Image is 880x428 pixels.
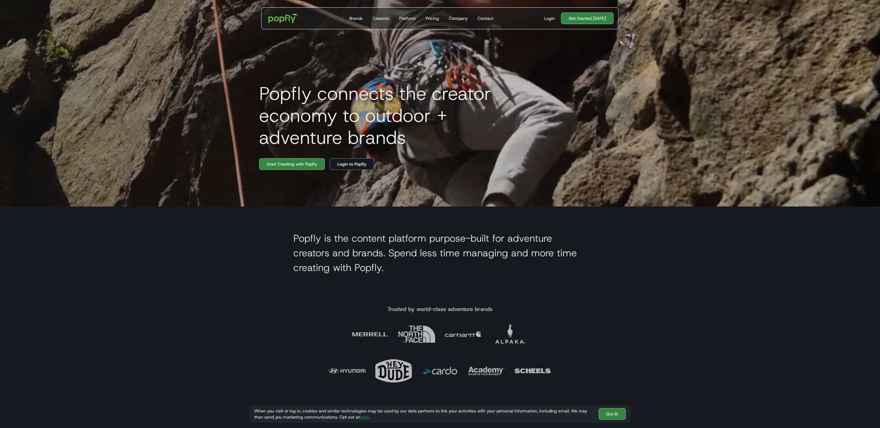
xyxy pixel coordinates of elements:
[259,158,325,170] a: Start Creating with Popfly
[372,15,389,21] div: Creators
[360,414,368,420] a: here
[423,8,442,29] a: Pricing
[254,82,529,148] h1: Popfly connects the creator economy to outdoor + adventure brands
[254,408,594,420] div: When you visit or log in, cookies and similar technologies may be used by our data partners to li...
[387,305,493,313] h4: Trusted by world-class adventure brands
[446,8,470,29] a: Company
[330,158,374,170] a: Login to Popfly
[561,13,614,24] a: Get Started [DATE]
[293,231,587,275] h2: Popfly is the content platform purpose-built for adventure creators and brands. Spend less time m...
[478,15,493,21] div: Contact
[449,15,468,21] div: Company
[599,408,626,420] a: Got It!
[349,15,363,21] div: Brands
[426,15,439,21] div: Pricing
[544,15,555,21] div: Login
[347,8,365,29] a: Brands
[397,8,418,29] a: Platform
[542,15,557,21] a: Login
[264,9,303,27] a: home
[399,15,416,21] div: Platform
[475,8,496,29] a: Contact
[370,8,392,29] a: Creators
